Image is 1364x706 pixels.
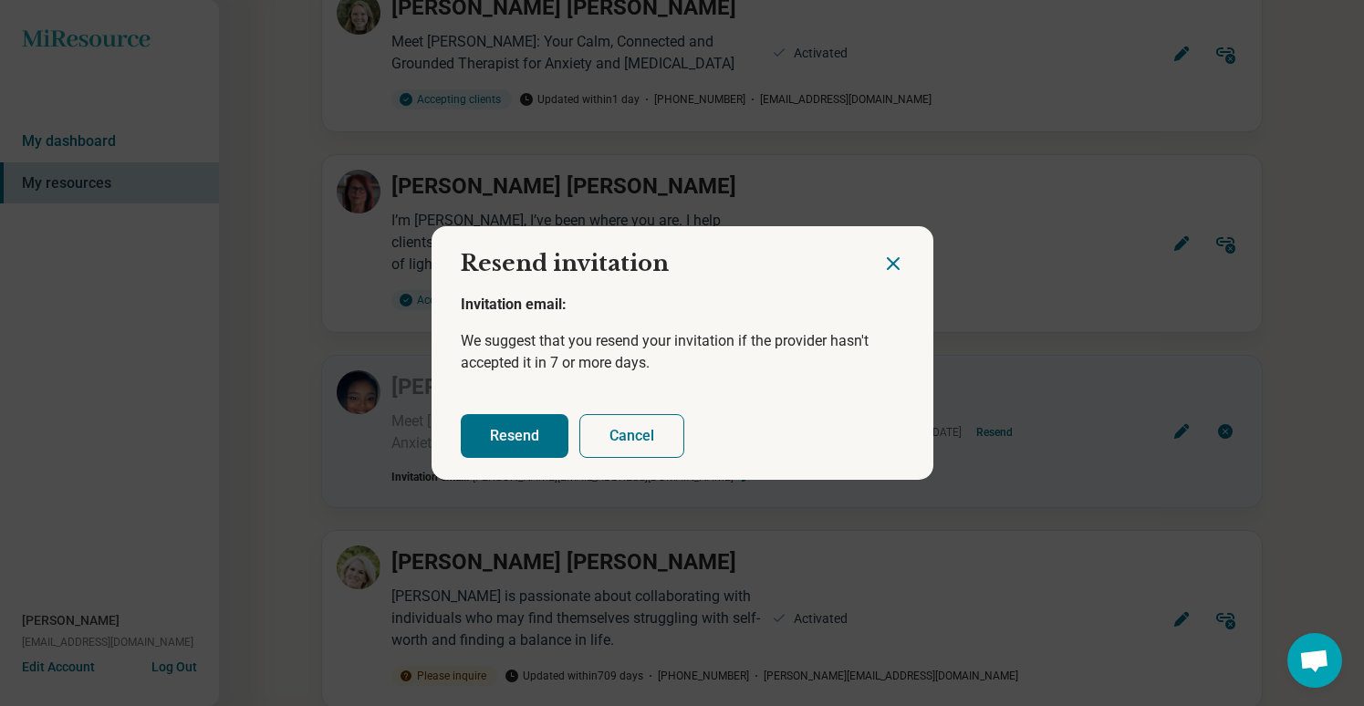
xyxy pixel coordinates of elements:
[1287,633,1342,688] a: Open chat
[579,414,684,458] button: Cancel
[461,296,567,313] span: Invitation email:
[882,253,904,275] button: Close dialog
[461,414,568,458] button: Resend
[432,226,882,286] h2: Resend invitation
[461,330,904,374] p: We suggest that you resend your invitation if the provider hasn't accepted it in 7 or more days.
